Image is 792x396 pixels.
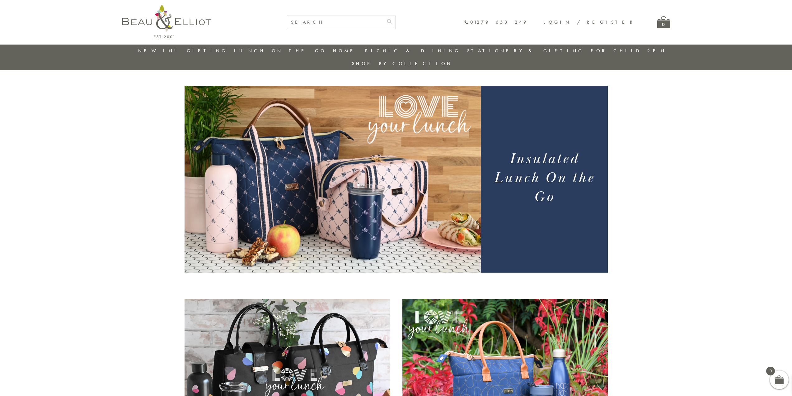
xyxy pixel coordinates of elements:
[488,150,600,207] h1: Insulated Lunch On the Go
[464,20,528,25] a: 01279 653 249
[187,48,227,54] a: Gifting
[766,367,775,375] span: 0
[138,48,180,54] a: New in!
[234,48,326,54] a: Lunch On The Go
[122,5,211,38] img: logo
[365,48,460,54] a: Picnic & Dining
[467,48,584,54] a: Stationery & Gifting
[185,86,481,273] img: Monogram Candy Floss & Midnight Set
[657,16,670,28] a: 0
[543,19,635,25] a: Login / Register
[591,48,666,54] a: For Children
[333,48,358,54] a: Home
[287,16,383,29] input: SEARCH
[352,60,452,67] a: Shop by collection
